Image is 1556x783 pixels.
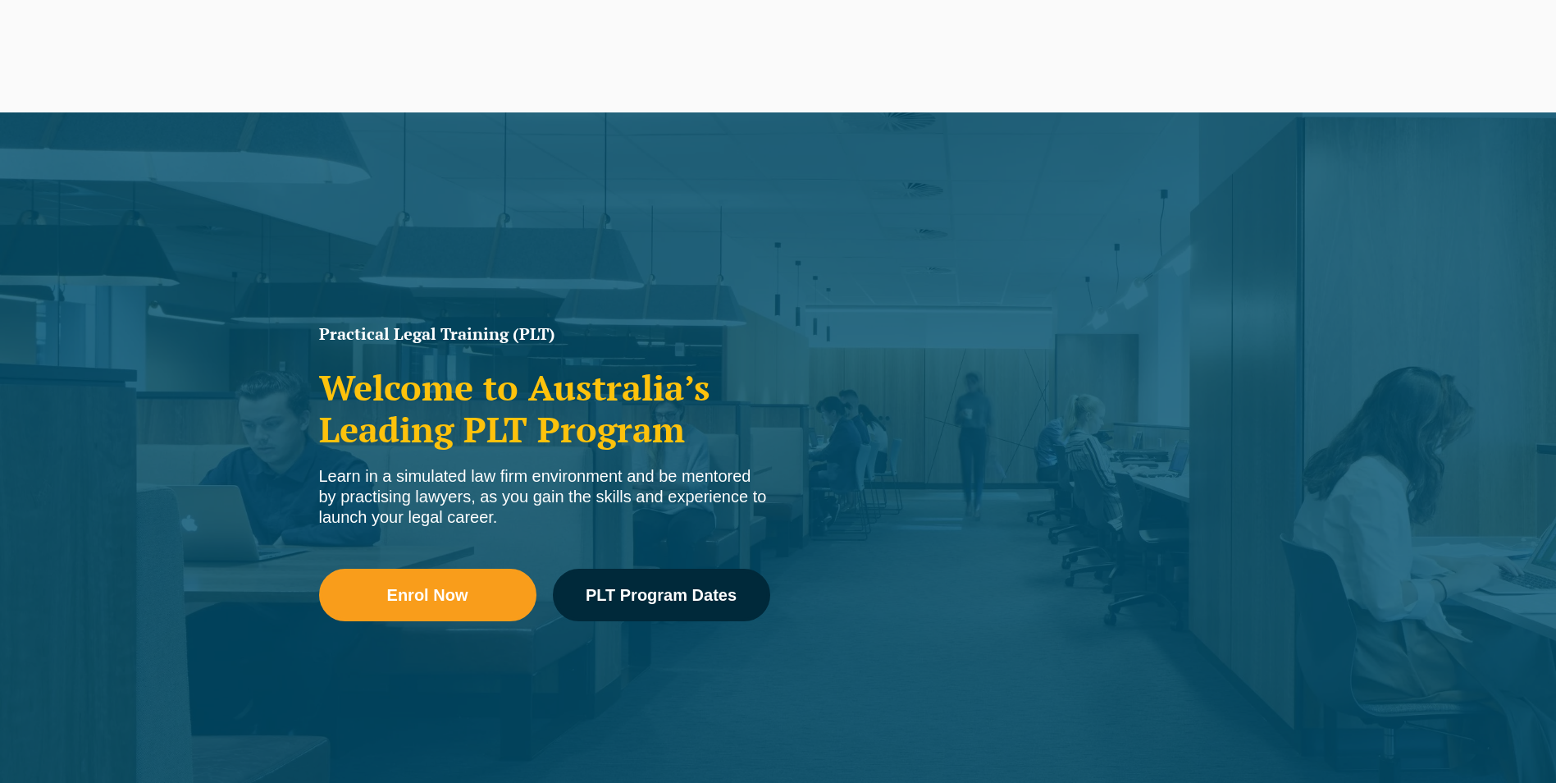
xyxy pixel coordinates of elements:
[319,569,536,621] a: Enrol Now
[387,587,468,603] span: Enrol Now
[553,569,770,621] a: PLT Program Dates
[319,326,770,342] h1: Practical Legal Training (PLT)
[319,367,770,450] h2: Welcome to Australia’s Leading PLT Program
[319,466,770,528] div: Learn in a simulated law firm environment and be mentored by practising lawyers, as you gain the ...
[586,587,737,603] span: PLT Program Dates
